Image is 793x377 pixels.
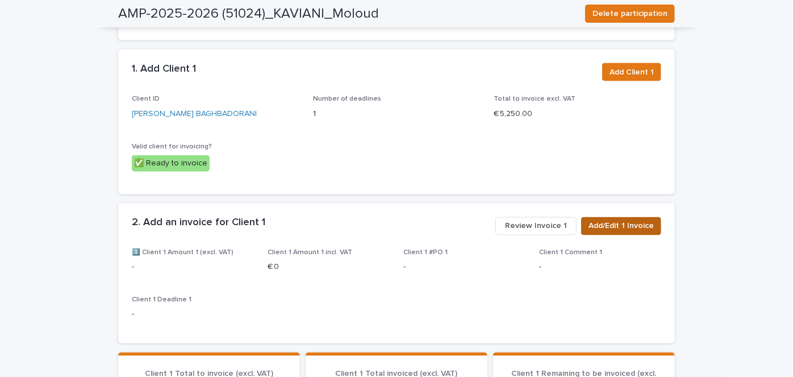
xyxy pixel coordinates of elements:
h2: 2. Add an invoice for Client 1 [132,217,265,230]
p: - [539,262,661,274]
span: Delete participation [592,8,667,19]
p: € 0 [268,262,390,274]
span: Client ID [132,96,160,102]
div: ✅ Ready to invoice [132,155,210,172]
h2: 1. Add Client 1 [132,63,196,76]
button: Review Invoice 1 [495,217,577,235]
p: 1 [313,108,481,120]
span: Client 1 #PO 1 [403,250,448,256]
p: € 5,250.00 [494,108,661,120]
span: Total to invoice excl. VAT [494,96,575,102]
p: - [132,262,254,274]
button: Add Client 1 [602,63,661,81]
span: Client 1 Amount 1 incl. VAT [268,250,352,256]
a: [PERSON_NAME] BAGHBADORANI [132,108,257,120]
span: Valid client for invoicing? [132,143,212,150]
span: Add Client 1 [610,67,654,78]
span: Number of deadlines [313,96,382,102]
span: Client 1 Comment 1 [539,250,602,256]
span: Review Invoice 1 [505,221,567,232]
button: Delete participation [585,5,675,23]
span: Add/Edit 1 Invoice [589,221,654,232]
span: Client 1 Deadline 1 [132,297,191,304]
h2: AMP-2025-2026 (51024)_KAVIANI_Moloud [118,6,379,22]
p: - [403,262,525,274]
span: 1️⃣ Client 1 Amount 1 (excl. VAT) [132,250,233,256]
p: - [132,309,254,321]
button: Add/Edit 1 Invoice [581,217,661,235]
